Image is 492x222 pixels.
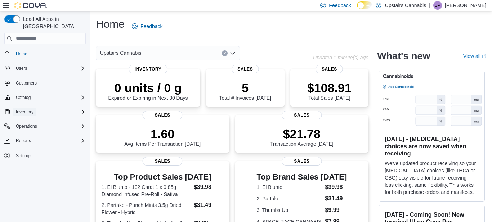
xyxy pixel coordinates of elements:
button: Inventory [1,107,89,117]
button: Customers [1,78,89,88]
p: We've updated product receiving so your [MEDICAL_DATA] choices (like THCa or CBG) stay visible fo... [385,160,479,196]
span: Catalog [16,95,31,100]
p: 5 [219,81,271,95]
div: Total # Invoices [DATE] [219,81,271,101]
button: Open list of options [230,50,236,56]
h1: Home [96,17,125,31]
span: Inventory [13,108,86,116]
div: Avg Items Per Transaction [DATE] [124,127,201,147]
a: Feedback [129,19,165,33]
p: | [429,1,430,10]
a: View allExternal link [463,53,486,59]
div: Total Sales [DATE] [307,81,352,101]
span: Inventory [16,109,33,115]
span: Sales [316,65,343,73]
span: Users [16,65,27,71]
dd: $9.99 [325,206,347,214]
button: Reports [13,136,34,145]
dd: $39.98 [194,183,224,191]
span: Reports [13,136,86,145]
span: SP [435,1,440,10]
dt: 1. El Blunto - 102 Carat 1 x 0.85g Diamond Infused Pre-Roll - Sativa [102,184,191,198]
button: Reports [1,136,89,146]
input: Dark Mode [357,1,372,9]
span: Load All Apps in [GEOGRAPHIC_DATA] [20,15,86,30]
dd: $31.49 [194,201,224,209]
dt: 1. El Blunto [256,184,322,191]
span: Operations [16,123,37,129]
span: Home [13,49,86,58]
button: Catalog [1,92,89,103]
button: Users [13,64,30,73]
p: 0 units / 0 g [108,81,188,95]
nav: Complex example [4,46,86,180]
span: Users [13,64,86,73]
h3: [DATE] - [MEDICAL_DATA] choices are now saved when receiving [385,135,479,157]
p: Updated 1 minute(s) ago [313,55,368,60]
button: Operations [13,122,40,131]
h3: Top Brand Sales [DATE] [256,173,347,181]
a: Home [13,50,30,58]
p: 1.60 [124,127,201,141]
svg: External link [482,54,486,59]
button: Inventory [13,108,36,116]
dt: 3. Thumbs Up [256,207,322,214]
span: Settings [16,153,31,159]
p: [PERSON_NAME] [445,1,486,10]
span: Catalog [13,93,86,102]
button: Operations [1,121,89,131]
span: Reports [16,138,31,144]
div: Expired or Expiring in Next 30 Days [108,81,188,101]
a: Customers [13,79,40,87]
span: Operations [13,122,86,131]
button: Settings [1,150,89,160]
button: Home [1,49,89,59]
h3: Top Product Sales [DATE] [102,173,224,181]
dd: $31.49 [325,194,347,203]
span: Feedback [329,2,351,9]
div: Sean Paradis [433,1,442,10]
img: Cova [14,2,47,9]
a: Settings [13,151,34,160]
p: $21.78 [270,127,334,141]
p: Upstairs Cannabis [385,1,426,10]
span: Settings [13,151,86,160]
button: Catalog [13,93,33,102]
div: Transaction Average [DATE] [270,127,334,147]
span: Feedback [140,23,162,30]
button: Users [1,63,89,73]
span: Customers [16,80,37,86]
span: Sales [143,157,183,166]
span: Inventory [129,65,167,73]
span: Home [16,51,27,57]
dt: 2. Partake [256,195,322,202]
h2: What's new [377,50,430,62]
p: $108.91 [307,81,352,95]
span: Upstairs Cannabis [100,49,141,57]
button: Clear input [222,50,228,56]
dt: 2. Partake - Punch Mints 3.5g Dried Flower - Hybrid [102,201,191,216]
span: Sales [232,65,259,73]
span: Sales [143,111,183,119]
span: Sales [282,157,322,166]
dd: $39.98 [325,183,347,191]
span: Customers [13,78,86,87]
span: Sales [282,111,322,119]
